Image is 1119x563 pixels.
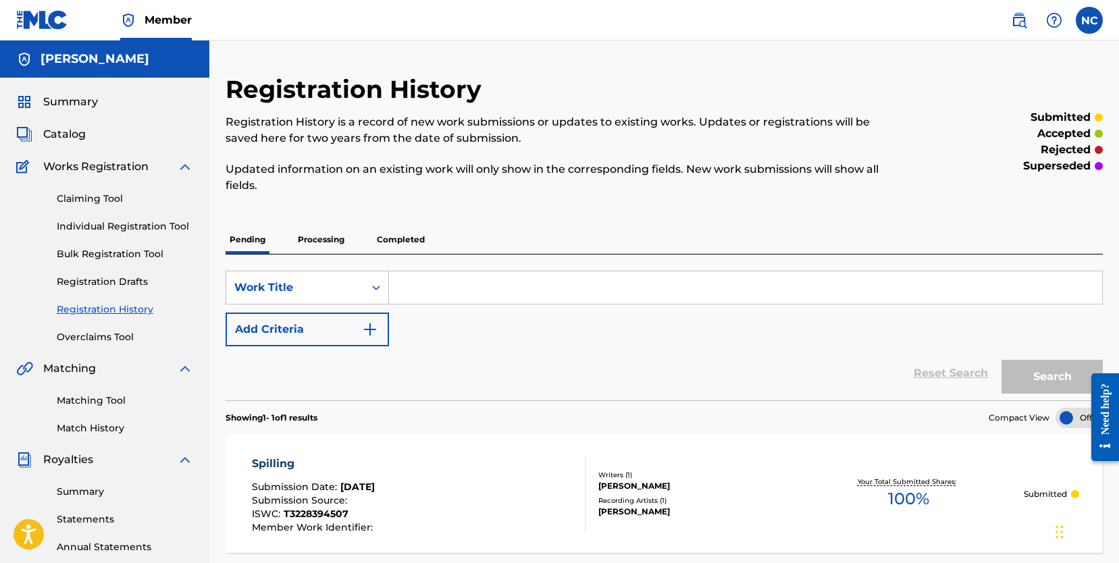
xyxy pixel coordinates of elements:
[1041,142,1091,158] p: rejected
[1024,488,1067,500] p: Submitted
[252,521,376,533] span: Member Work Identifier :
[1006,7,1033,34] a: Public Search
[177,452,193,468] img: expand
[598,480,794,492] div: [PERSON_NAME]
[226,435,1103,553] a: SpillingSubmission Date:[DATE]Submission Source:ISWC:T3228394507Member Work Identifier:Writers (1...
[598,495,794,506] div: Recording Artists ( 1 )
[57,421,193,435] a: Match History
[57,485,193,499] a: Summary
[284,508,348,520] span: T3228394507
[177,360,193,377] img: expand
[57,219,193,234] a: Individual Registration Tool
[16,159,34,175] img: Works Registration
[888,487,929,511] span: 100 %
[43,94,98,110] span: Summary
[1076,7,1103,34] div: User Menu
[373,225,429,254] p: Completed
[598,506,794,518] div: [PERSON_NAME]
[226,114,901,146] p: Registration History is a record of new work submissions or updates to existing works. Updates or...
[252,494,350,506] span: Submission Source :
[43,159,149,175] span: Works Registration
[252,481,340,493] span: Submission Date :
[57,192,193,206] a: Claiming Tool
[57,394,193,408] a: Matching Tool
[340,481,375,493] span: [DATE]
[226,74,488,105] h2: Registration History
[226,313,389,346] button: Add Criteria
[226,225,269,254] p: Pending
[16,94,32,110] img: Summary
[234,279,356,296] div: Work Title
[226,412,317,424] p: Showing 1 - 1 of 1 results
[226,271,1103,400] form: Search Form
[598,470,794,480] div: Writers ( 1 )
[1011,12,1027,28] img: search
[57,275,193,289] a: Registration Drafts
[989,412,1049,424] span: Compact View
[1056,512,1064,552] div: Drag
[57,330,193,344] a: Overclaims Tool
[362,321,378,338] img: 9d2ae6d4665cec9f34b9.svg
[1051,498,1119,563] iframe: Chat Widget
[1037,126,1091,142] p: accepted
[1081,363,1119,472] iframe: Resource Center
[57,247,193,261] a: Bulk Registration Tool
[16,126,32,142] img: Catalog
[252,456,376,472] div: Spilling
[226,161,901,194] p: Updated information on an existing work will only show in the corresponding fields. New work subm...
[858,477,960,487] p: Your Total Submitted Shares:
[1041,7,1068,34] div: Help
[294,225,348,254] p: Processing
[16,94,98,110] a: SummarySummary
[57,512,193,527] a: Statements
[43,360,96,377] span: Matching
[145,12,192,28] span: Member
[43,452,93,468] span: Royalties
[252,508,284,520] span: ISWC :
[57,302,193,317] a: Registration History
[16,51,32,68] img: Accounts
[41,51,149,67] h5: Nathan Corder
[57,540,193,554] a: Annual Statements
[16,10,68,30] img: MLC Logo
[1023,158,1091,174] p: superseded
[16,360,33,377] img: Matching
[16,452,32,468] img: Royalties
[16,126,86,142] a: CatalogCatalog
[1031,109,1091,126] p: submitted
[1046,12,1062,28] img: help
[177,159,193,175] img: expand
[43,126,86,142] span: Catalog
[120,12,136,28] img: Top Rightsholder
